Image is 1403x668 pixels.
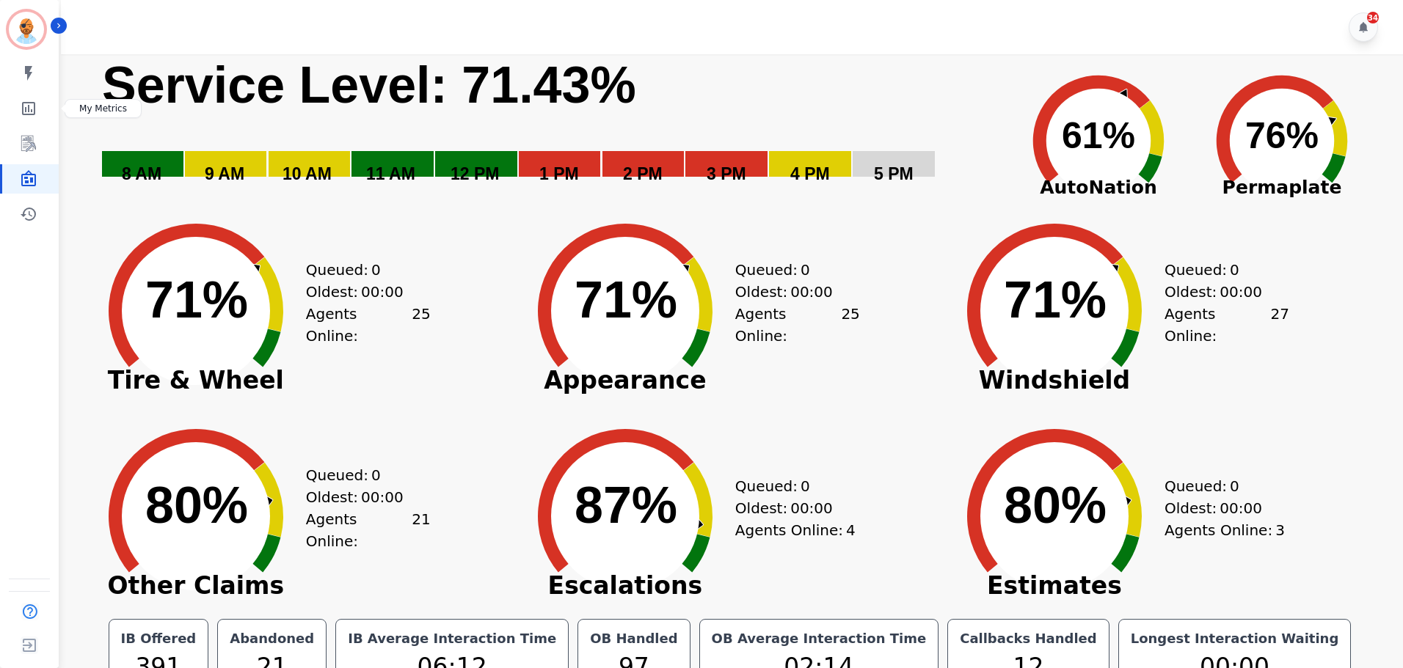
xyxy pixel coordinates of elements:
span: 00:00 [790,281,833,303]
text: 12 PM [451,164,499,183]
div: Oldest: [735,497,845,519]
text: 71% [1004,271,1107,329]
div: Agents Online: [735,519,860,541]
div: IB Offered [118,628,200,649]
div: Queued: [735,259,845,281]
text: 3 PM [707,164,746,183]
span: Appearance [515,373,735,388]
span: 00:00 [1220,497,1262,519]
span: 00:00 [790,497,833,519]
span: 0 [1230,259,1239,281]
text: 80% [145,477,248,534]
span: Escalations [515,579,735,593]
span: 00:00 [361,486,404,508]
text: 87% [575,477,677,534]
text: 71% [575,271,677,329]
div: Oldest: [735,281,845,303]
div: Queued: [306,259,416,281]
text: 80% [1004,477,1107,534]
text: 11 AM [366,164,415,183]
div: Oldest: [1165,281,1275,303]
text: 2 PM [623,164,663,183]
span: 0 [1230,475,1239,497]
div: Queued: [735,475,845,497]
div: 34 [1367,12,1379,23]
div: Oldest: [1165,497,1275,519]
span: 0 [371,464,381,486]
text: Service Level: 71.43% [102,56,636,114]
div: Agents Online: [1165,519,1289,541]
text: 4 PM [790,164,830,183]
div: Oldest: [306,486,416,508]
text: 10 AM [283,164,332,183]
text: 76% [1245,115,1319,156]
text: 8 AM [122,164,161,183]
span: 3 [1275,519,1285,541]
span: 21 [412,508,430,552]
span: Tire & Wheel [86,373,306,388]
span: AutoNation [1007,174,1190,202]
text: 71% [145,271,248,329]
svg: Service Level: 0% [101,54,1004,205]
img: Bordered avatar [9,12,44,47]
span: 25 [841,303,859,347]
span: Other Claims [86,579,306,593]
div: Agents Online: [306,508,431,552]
span: 00:00 [361,281,404,303]
text: 61% [1062,115,1135,156]
div: OB Average Interaction Time [709,628,930,649]
text: 9 AM [205,164,244,183]
span: 0 [801,475,810,497]
div: IB Average Interaction Time [345,628,559,649]
span: 27 [1270,303,1289,347]
div: Queued: [1165,259,1275,281]
div: Agents Online: [306,303,431,347]
div: Longest Interaction Waiting [1128,628,1342,649]
div: Callbacks Handled [957,628,1100,649]
span: 4 [846,519,856,541]
span: Permaplate [1190,174,1374,202]
div: Queued: [306,464,416,486]
span: 00:00 [1220,281,1262,303]
span: Windshield [944,373,1165,388]
text: 1 PM [539,164,579,183]
div: Abandoned [227,628,317,649]
div: OB Handled [587,628,680,649]
span: 25 [412,303,430,347]
span: 0 [801,259,810,281]
text: 5 PM [874,164,914,183]
span: 0 [371,259,381,281]
div: Oldest: [306,281,416,303]
span: Estimates [944,579,1165,593]
div: Queued: [1165,475,1275,497]
div: Agents Online: [1165,303,1289,347]
div: Agents Online: [735,303,860,347]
